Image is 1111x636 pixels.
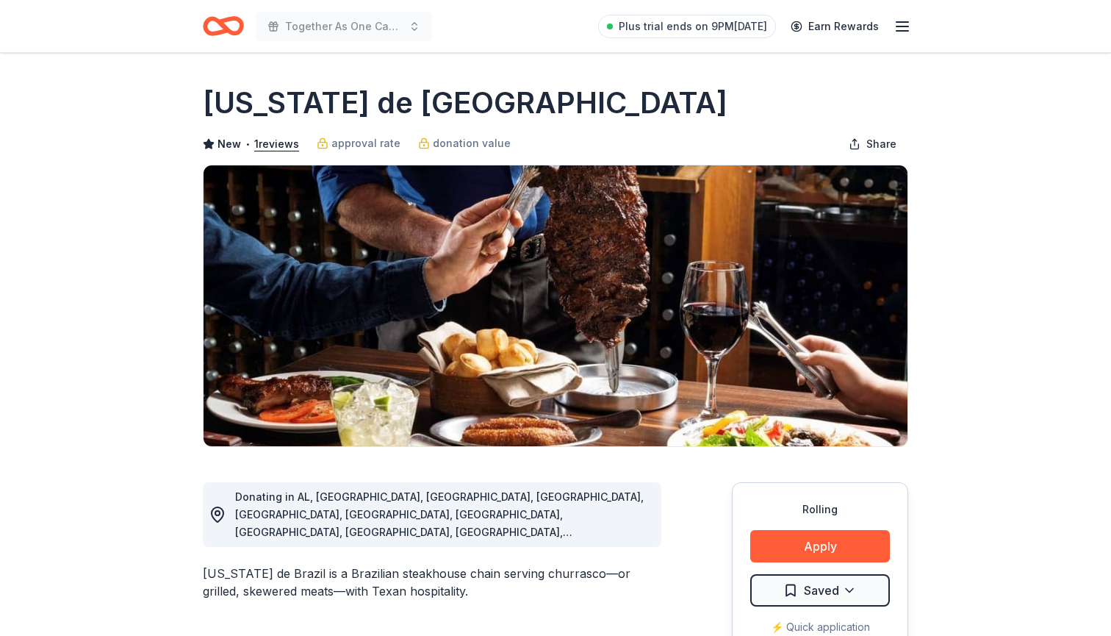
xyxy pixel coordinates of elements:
[598,15,776,38] a: Plus trial ends on 9PM[DATE]
[254,135,299,153] button: 1reviews
[750,618,890,636] div: ⚡️ Quick application
[245,138,251,150] span: •
[866,135,896,153] span: Share
[285,18,403,35] span: Together As One Camp 2025
[433,135,511,152] span: donation value
[750,574,890,607] button: Saved
[619,18,767,35] span: Plus trial ends on 9PM[DATE]
[235,490,644,626] span: Donating in AL, [GEOGRAPHIC_DATA], [GEOGRAPHIC_DATA], [GEOGRAPHIC_DATA], [GEOGRAPHIC_DATA], [GEOG...
[782,13,888,40] a: Earn Rewards
[203,82,727,124] h1: [US_STATE] de [GEOGRAPHIC_DATA]
[317,135,400,152] a: approval rate
[750,501,890,518] div: Rolling
[217,135,241,153] span: New
[203,565,661,600] div: [US_STATE] de Brazil is a Brazilian steakhouse chain serving churrasco—or grilled, skewered meats...
[837,129,908,159] button: Share
[204,165,907,446] img: Image for Texas de Brazil
[750,530,890,562] button: Apply
[203,9,244,43] a: Home
[331,135,400,152] span: approval rate
[256,12,432,41] button: Together As One Camp 2025
[418,135,511,152] a: donation value
[804,581,839,600] span: Saved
